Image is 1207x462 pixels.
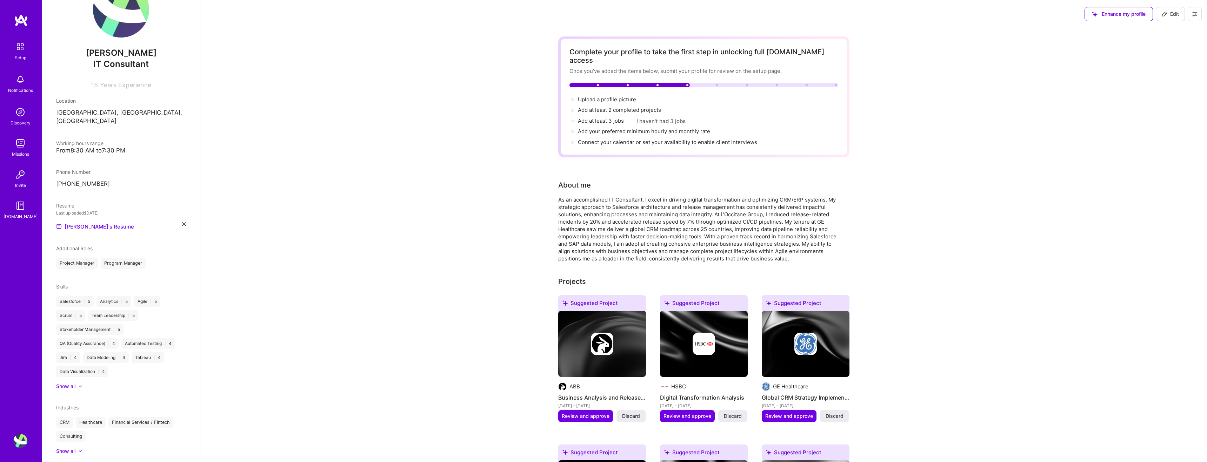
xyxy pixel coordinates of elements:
[56,352,80,363] div: Jira 4
[108,341,109,346] span: |
[56,169,91,175] span: Phone Number
[671,383,686,390] div: HSBC
[558,393,646,402] h4: Business Analysis and Release Management
[56,431,86,442] div: Consulting
[718,410,747,422] button: Discard
[128,313,129,318] span: |
[660,382,668,391] img: Company logo
[56,310,85,321] div: Scrum 5
[56,97,186,104] div: Location
[93,59,149,69] span: IT Consultant
[56,209,186,217] div: Last uploaded: [DATE]
[91,81,98,89] span: 15
[15,54,26,61] div: Setup
[773,383,808,390] div: GE Healthcare
[558,276,586,287] div: Add projects you've worked on
[96,296,131,307] div: Analytics 5
[693,333,715,355] img: Company logo
[558,382,567,391] img: Company logo
[826,413,843,420] span: Discard
[562,300,568,306] i: icon SuggestedTeams
[622,413,640,420] span: Discard
[762,382,770,391] img: Company logo
[56,448,75,455] div: Show all
[558,311,646,377] img: cover
[98,369,99,374] span: |
[56,109,186,125] p: [GEOGRAPHIC_DATA], [GEOGRAPHIC_DATA], [GEOGRAPHIC_DATA]
[101,258,146,269] div: Program Manager
[75,313,76,318] span: |
[56,224,62,229] img: Resume
[56,338,119,349] div: QA (Quality Assurance) 4
[569,67,838,75] div: Once you’ve added the items below, submit your profile for review on the setup page.
[569,383,580,390] div: ABB
[660,393,748,402] h4: Digital Transformation Analysis
[762,295,849,314] div: Suggested Project
[1156,7,1185,21] button: Edit
[558,295,646,314] div: Suggested Project
[56,258,98,269] div: Project Manager
[113,327,115,332] span: |
[578,128,710,135] span: Add your preferred minimum hourly and monthly rate
[150,299,152,304] span: |
[762,402,849,409] div: [DATE] - [DATE]
[11,119,31,127] div: Discovery
[578,139,757,145] span: Connect your calendar or set your availability to enable client interviews
[820,410,849,422] button: Discard
[134,296,160,307] div: Agile 5
[762,410,816,422] button: Review and approve
[56,383,75,390] div: Show all
[724,413,742,420] span: Discard
[4,213,38,220] div: [DOMAIN_NAME]
[56,203,74,209] span: Resume
[578,117,624,124] span: Add at least 3 jobs
[56,147,186,154] div: From 8:30 AM to 7:30 PM
[56,140,104,146] span: Working hours range
[558,402,646,409] div: [DATE] - [DATE]
[578,107,661,113] span: Add at least 2 completed projects
[660,410,715,422] button: Review and approve
[562,413,609,420] span: Review and approve
[558,180,591,190] div: About me
[56,284,68,290] span: Skills
[765,413,813,420] span: Review and approve
[12,434,29,448] a: User Avatar
[121,299,122,304] span: |
[13,73,27,87] img: bell
[664,450,669,455] i: icon SuggestedTeams
[56,417,73,428] div: CRM
[616,410,646,422] button: Discard
[56,48,186,58] span: [PERSON_NAME]
[13,199,27,213] img: guide book
[118,355,120,360] span: |
[56,296,94,307] div: Salesforce 5
[794,333,817,355] img: Company logo
[558,196,839,262] div: As an accomplished IT Consultant, I excel in driving digital transformation and optimizing CRM/ER...
[76,417,106,428] div: Healthcare
[558,276,586,287] div: Projects
[132,352,164,363] div: Tableau 4
[56,180,186,188] p: [PHONE_NUMBER]
[56,324,124,335] div: Stakeholder Management 5
[56,222,134,231] a: [PERSON_NAME]'s Resume
[578,96,636,103] span: Upload a profile picture
[56,245,93,251] span: Additional Roles
[13,434,27,448] img: User Avatar
[762,311,849,377] img: cover
[88,310,138,321] div: Team Leadership 5
[13,168,27,182] img: Invite
[660,295,748,314] div: Suggested Project
[121,338,175,349] div: Automated Testing 4
[165,341,166,346] span: |
[14,14,28,27] img: logo
[660,311,748,377] img: cover
[558,410,613,422] button: Review and approve
[83,352,129,363] div: Data Modeling 4
[13,39,28,54] img: setup
[562,450,568,455] i: icon SuggestedTeams
[12,150,29,158] div: Missions
[766,450,771,455] i: icon SuggestedTeams
[8,87,33,94] div: Notifications
[663,413,711,420] span: Review and approve
[660,402,748,409] div: [DATE] - [DATE]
